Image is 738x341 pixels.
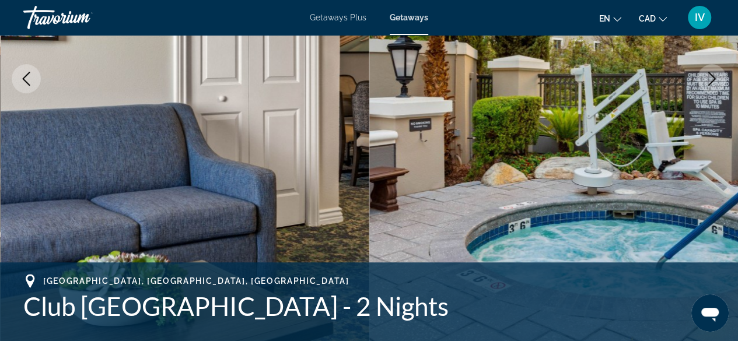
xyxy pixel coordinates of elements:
[639,14,656,23] span: CAD
[43,276,349,286] span: [GEOGRAPHIC_DATA], [GEOGRAPHIC_DATA], [GEOGRAPHIC_DATA]
[695,12,705,23] span: IV
[599,10,621,27] button: Change language
[23,2,140,33] a: Travorium
[691,294,729,332] iframe: Кнопка запуска окна обмена сообщениями
[684,5,715,30] button: User Menu
[697,64,726,93] button: Next image
[310,13,366,22] a: Getaways Plus
[639,10,667,27] button: Change currency
[599,14,610,23] span: en
[390,13,428,22] a: Getaways
[23,291,715,321] h1: Club [GEOGRAPHIC_DATA] - 2 Nights
[12,64,41,93] button: Previous image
